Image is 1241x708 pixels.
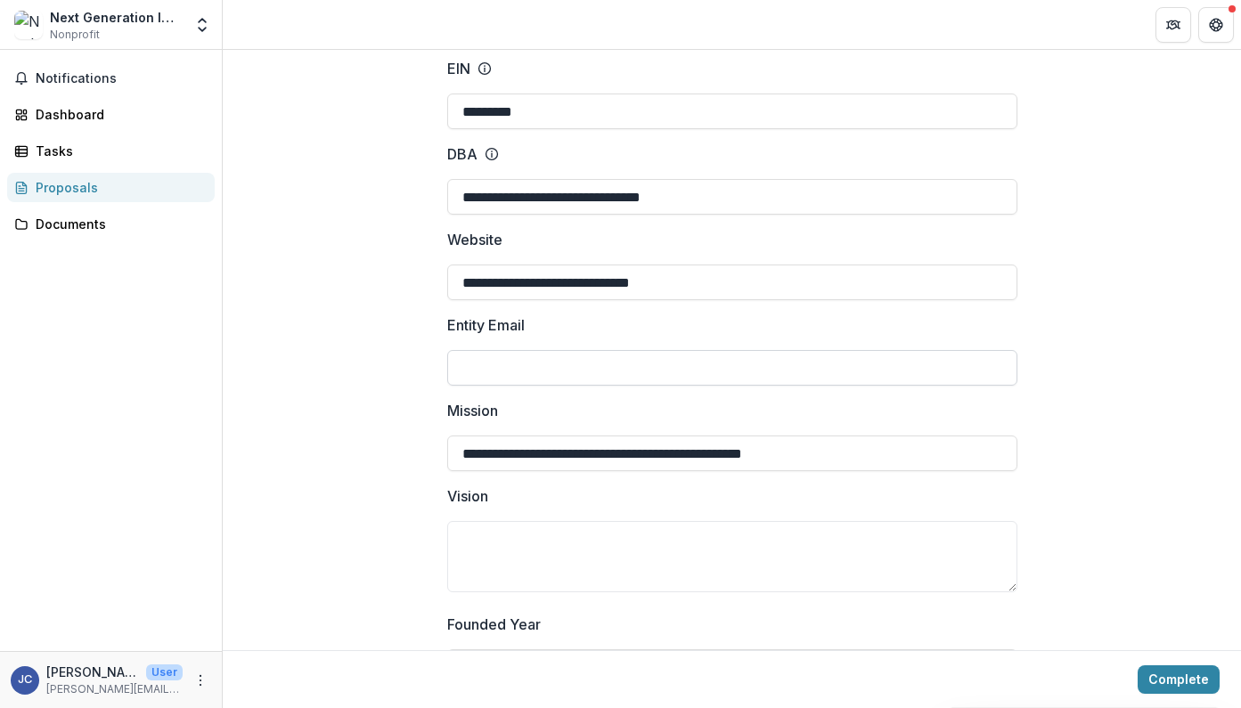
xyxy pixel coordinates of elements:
[190,670,211,691] button: More
[7,173,215,202] a: Proposals
[7,64,215,93] button: Notifications
[36,71,208,86] span: Notifications
[36,178,200,197] div: Proposals
[18,674,32,686] div: Jennifer Cline
[7,136,215,166] a: Tasks
[36,105,200,124] div: Dashboard
[50,27,100,43] span: Nonprofit
[50,8,183,27] div: Next Generation IMPACT Foundation
[14,11,43,39] img: Next Generation IMPACT Foundation
[1155,7,1191,43] button: Partners
[447,485,488,507] p: Vision
[1138,665,1220,694] button: Complete
[447,143,478,165] p: DBA
[447,229,502,250] p: Website
[190,7,215,43] button: Open entity switcher
[7,209,215,239] a: Documents
[46,681,183,697] p: [PERSON_NAME][EMAIL_ADDRESS][DOMAIN_NAME]
[36,142,200,160] div: Tasks
[36,215,200,233] div: Documents
[447,614,541,635] p: Founded Year
[146,664,183,680] p: User
[447,400,498,421] p: Mission
[447,58,470,79] p: EIN
[1198,7,1234,43] button: Get Help
[7,100,215,129] a: Dashboard
[46,663,139,681] p: [PERSON_NAME]
[447,314,525,336] p: Entity Email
